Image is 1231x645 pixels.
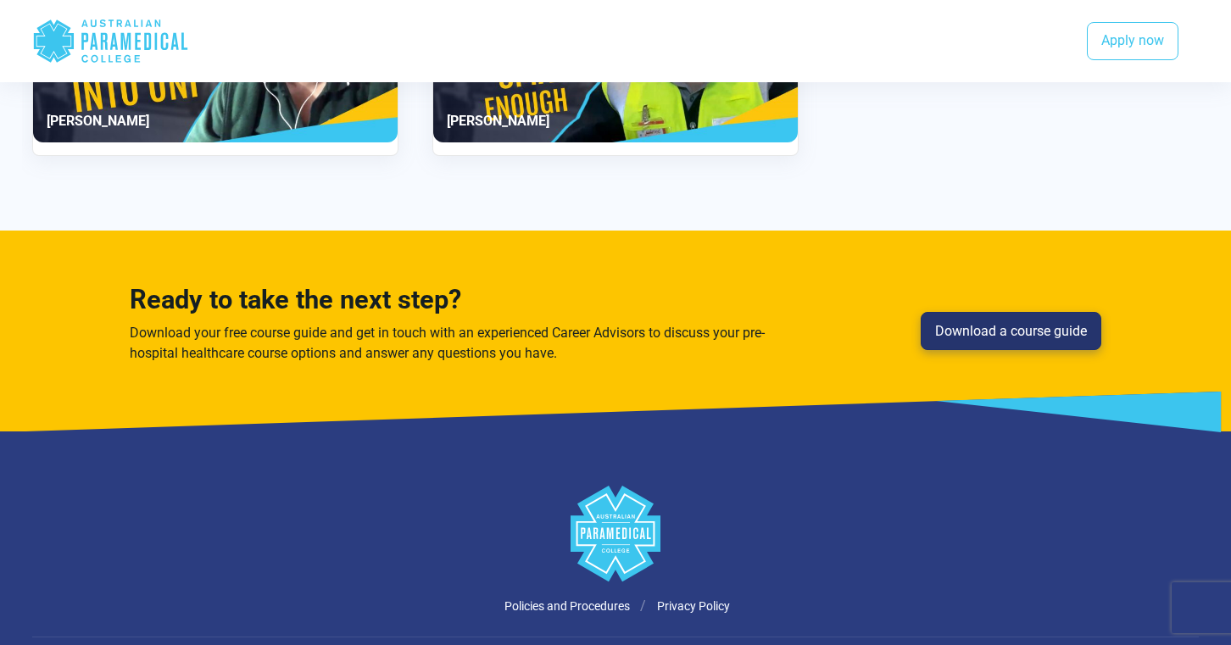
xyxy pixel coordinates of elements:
[130,323,771,364] p: Download your free course guide and get in touch with an experienced Career Advisors to discuss y...
[504,599,630,613] a: Policies and Procedures
[1087,22,1178,61] a: Apply now
[921,312,1101,351] a: Download a course guide
[130,285,771,316] h3: Ready to take the next step?
[32,14,189,69] div: Australian Paramedical College
[657,599,730,613] a: Privacy Policy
